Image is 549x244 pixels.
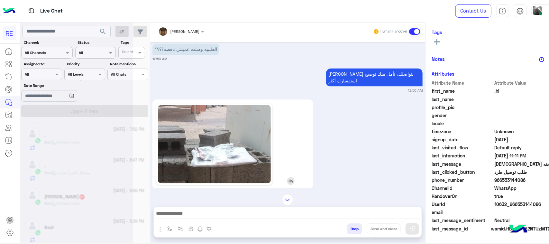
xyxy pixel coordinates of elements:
[533,6,542,15] img: userImage
[178,226,183,231] img: Trigger scenario
[432,217,493,224] span: last_message_sentiment
[381,29,408,34] small: Human Handover
[432,225,490,232] span: last_message_id
[170,29,199,34] span: [PERSON_NAME]
[432,104,493,111] span: profile_pic
[71,75,82,86] div: loading...
[121,40,147,45] label: Tags
[432,120,493,127] span: locale
[455,4,491,18] a: Contact Us
[432,177,493,183] span: phone_number
[188,226,194,231] img: create order
[152,56,167,61] small: 12:50 AM
[152,43,219,55] p: 25/9/2025, 12:50 AM
[367,223,401,234] button: Send and close
[432,144,493,151] span: last_visited_flow
[409,226,416,232] img: send message
[432,128,493,135] span: timezone
[432,71,455,77] h6: Attributes
[156,225,164,233] img: send attachment
[432,96,493,103] span: last_name
[196,225,204,233] img: send voice note
[206,227,212,232] img: make a call
[432,136,493,143] span: signup_date
[175,223,186,234] button: Trigger scenario
[164,223,175,234] button: select flow
[507,218,530,241] img: hulul-logo.png
[326,68,423,86] p: 25/9/2025, 12:50 AM
[27,7,35,15] img: tab
[167,226,172,231] img: select flow
[499,7,506,15] img: tab
[432,169,493,175] span: last_clicked_button
[432,201,493,208] span: UserId
[432,193,493,200] span: HandoverOn
[432,209,493,216] span: email
[282,194,293,205] img: scroll
[432,80,493,86] span: Attribute Name
[121,49,133,56] div: Select
[496,4,509,18] a: tab
[432,88,493,94] span: first_name
[40,7,63,15] p: Live Chat
[347,223,362,234] button: Drop
[432,152,493,159] span: last_interaction
[287,177,295,185] img: reply
[432,112,493,119] span: gender
[432,185,493,192] span: ChannelId
[158,105,271,183] img: 25184671734498572.jpg
[3,4,15,18] img: Logo
[186,223,196,234] button: create order
[539,57,544,62] img: notes
[517,7,524,15] img: tab
[432,161,493,167] span: last_message
[3,26,16,40] div: RE
[432,56,445,62] h6: Notes
[408,88,423,93] small: 12:50 AM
